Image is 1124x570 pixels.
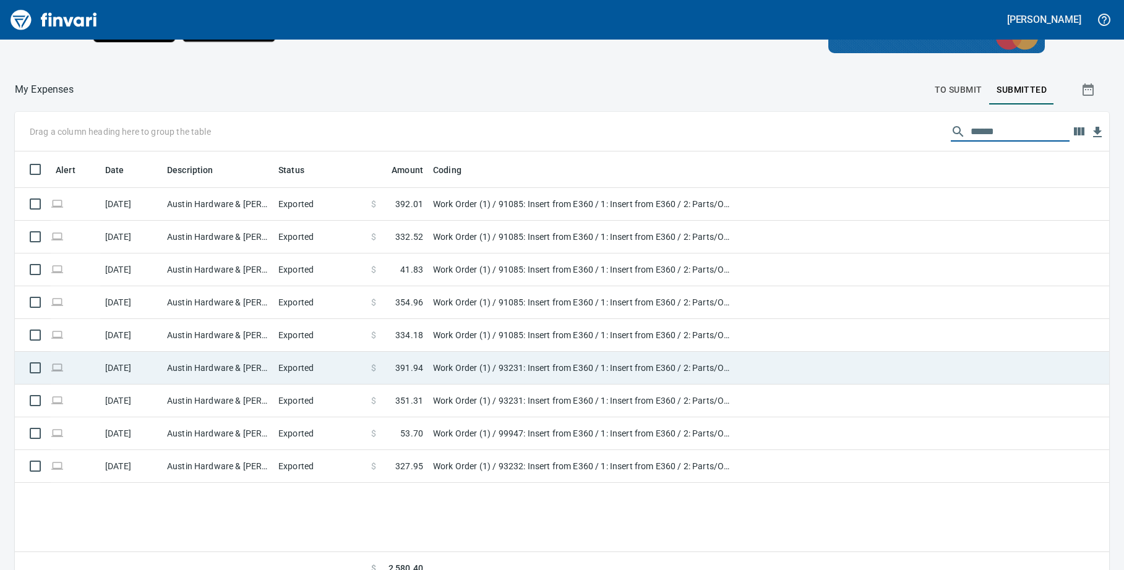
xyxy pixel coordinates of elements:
td: Exported [273,319,366,352]
button: Choose columns to display [1070,122,1088,141]
h5: [PERSON_NAME] [1007,13,1081,26]
td: [DATE] [100,417,162,450]
td: Work Order (1) / 91085: Insert from E360 / 1: Insert from E360 / 2: Parts/Other [428,188,737,221]
td: Austin Hardware & [PERSON_NAME] Summit [GEOGRAPHIC_DATA] [162,319,273,352]
td: Work Order (1) / 91085: Insert from E360 / 1: Insert from E360 / 2: Parts/Other [428,286,737,319]
td: Exported [273,221,366,253]
td: [DATE] [100,221,162,253]
button: [PERSON_NAME] [1004,10,1084,29]
td: [DATE] [100,253,162,286]
span: Online transaction [51,364,64,372]
span: Alert [56,163,92,177]
td: Exported [273,286,366,319]
span: 327.95 [395,460,423,472]
td: Work Order (1) / 91085: Insert from E360 / 1: Insert from E360 / 2: Parts/Other [428,319,737,352]
span: Online transaction [51,396,64,404]
td: Austin Hardware & [PERSON_NAME] Summit [GEOGRAPHIC_DATA] [162,221,273,253]
span: Online transaction [51,462,64,470]
span: $ [371,427,376,440]
span: Online transaction [51,265,64,273]
span: 53.70 [400,427,423,440]
p: My Expenses [15,82,74,97]
span: Online transaction [51,200,64,208]
span: Online transaction [51,232,64,240]
p: Drag a column heading here to group the table [30,125,211,138]
span: 332.52 [395,231,423,243]
span: 392.01 [395,198,423,210]
td: [DATE] [100,188,162,221]
span: 334.18 [395,329,423,341]
td: Austin Hardware & [PERSON_NAME] Summit [GEOGRAPHIC_DATA] [162,385,273,417]
span: Status [278,163,320,177]
span: $ [371,263,376,276]
button: Show transactions within a particular date range [1070,75,1109,104]
span: $ [371,460,376,472]
span: $ [371,296,376,308]
span: To Submit [935,82,982,98]
td: Exported [273,450,366,483]
span: $ [371,198,376,210]
td: Work Order (1) / 91085: Insert from E360 / 1: Insert from E360 / 2: Parts/Other [428,253,737,286]
td: Austin Hardware & [PERSON_NAME] Summit [GEOGRAPHIC_DATA] [162,450,273,483]
td: [DATE] [100,352,162,385]
td: Exported [273,253,366,286]
span: $ [371,394,376,407]
td: Work Order (1) / 91085: Insert from E360 / 1: Insert from E360 / 2: Parts/Other [428,221,737,253]
span: Online transaction [51,298,64,306]
span: $ [371,231,376,243]
td: Work Order (1) / 93231: Insert from E360 / 1: Insert from E360 / 2: Parts/Other [428,352,737,385]
td: Austin Hardware & [PERSON_NAME] Summit [GEOGRAPHIC_DATA] [162,253,273,286]
span: Status [278,163,304,177]
span: 41.83 [400,263,423,276]
td: Exported [273,352,366,385]
span: Online transaction [51,331,64,339]
td: Exported [273,417,366,450]
nav: breadcrumb [15,82,74,97]
td: Exported [273,188,366,221]
span: Description [167,163,230,177]
td: [DATE] [100,385,162,417]
td: Austin Hardware & [PERSON_NAME] Summit [GEOGRAPHIC_DATA] [162,286,273,319]
td: Austin Hardware & [PERSON_NAME] Summit [GEOGRAPHIC_DATA] [162,188,273,221]
span: Date [105,163,124,177]
td: [DATE] [100,319,162,352]
td: Work Order (1) / 93232: Insert from E360 / 1: Insert from E360 / 2: Parts/Other [428,450,737,483]
td: Work Order (1) / 93231: Insert from E360 / 1: Insert from E360 / 2: Parts/Other [428,385,737,417]
span: Amount [375,163,423,177]
span: Amount [392,163,423,177]
button: Download table [1088,123,1107,142]
span: Submitted [997,82,1047,98]
td: Work Order (1) / 99947: Insert from E360 / 1: Insert from E360 / 2: Parts/Other [428,417,737,450]
td: Exported [273,385,366,417]
td: Austin Hardware & [PERSON_NAME] Summit [GEOGRAPHIC_DATA] [162,417,273,450]
span: Coding [433,163,478,177]
span: Date [105,163,140,177]
span: Online transaction [51,429,64,437]
span: $ [371,329,376,341]
span: $ [371,362,376,374]
td: Austin Hardware & [PERSON_NAME] Summit [GEOGRAPHIC_DATA] [162,352,273,385]
td: [DATE] [100,450,162,483]
span: 351.31 [395,394,423,407]
img: Finvari [7,5,100,35]
span: Description [167,163,213,177]
span: Coding [433,163,461,177]
span: 391.94 [395,362,423,374]
td: [DATE] [100,286,162,319]
span: Alert [56,163,75,177]
span: 354.96 [395,296,423,308]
